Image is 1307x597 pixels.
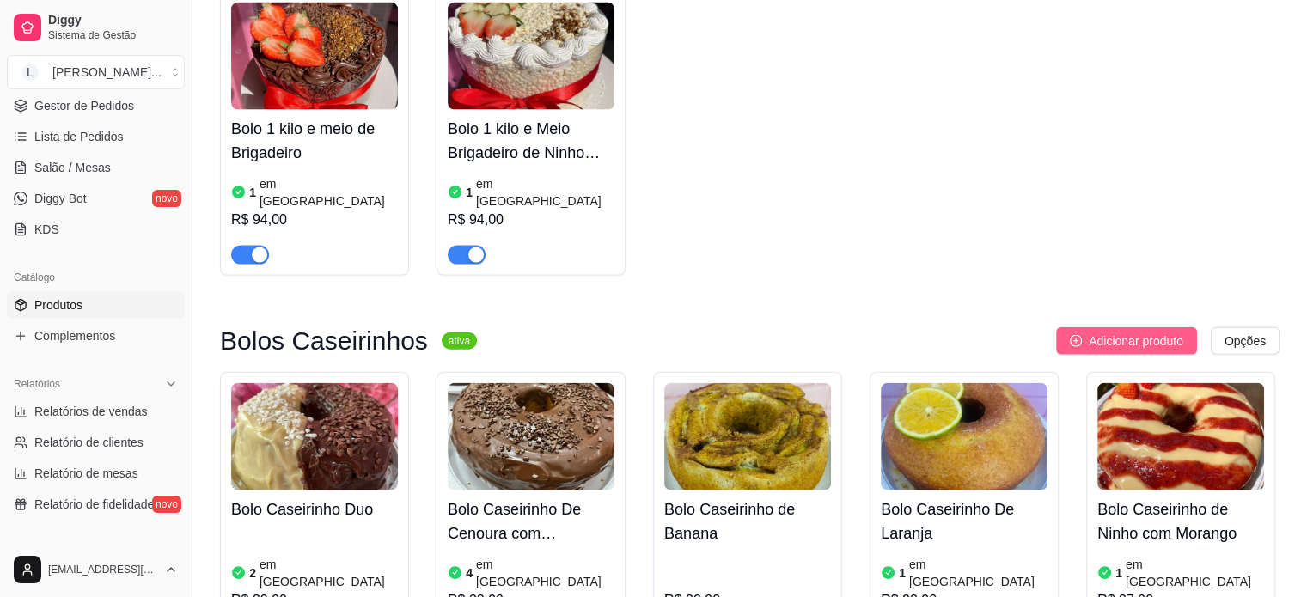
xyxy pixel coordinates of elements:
[34,434,144,451] span: Relatório de clientes
[1211,327,1280,355] button: Opções
[448,497,614,545] h4: Bolo Caseirinho De Cenoura com Brigadeiro
[448,3,614,110] img: product-image
[442,332,477,350] sup: ativa
[448,117,614,165] h4: Bolo 1 kilo e Meio Brigadeiro de Ninho com morango
[231,497,398,521] h4: Bolo Caseirinho Duo
[231,3,398,110] img: product-image
[448,383,614,490] img: product-image
[7,549,185,590] button: [EMAIL_ADDRESS][DOMAIN_NAME]
[7,429,185,456] a: Relatório de clientes
[52,64,162,81] div: [PERSON_NAME] ...
[48,13,178,28] span: Diggy
[34,221,59,238] span: KDS
[7,7,185,48] a: DiggySistema de Gestão
[14,377,60,391] span: Relatórios
[231,383,398,490] img: product-image
[664,497,831,545] h4: Bolo Caseirinho de Banana
[1089,332,1183,350] span: Adicionar produto
[249,564,256,582] article: 2
[1115,564,1122,582] article: 1
[34,159,111,176] span: Salão / Mesas
[34,327,115,344] span: Complementos
[881,497,1047,545] h4: Bolo Caseirinho De Laranja
[476,175,614,210] article: em [GEOGRAPHIC_DATA]
[249,184,256,201] article: 1
[7,185,185,212] a: Diggy Botnovo
[7,264,185,291] div: Catálogo
[909,556,1047,590] article: em [GEOGRAPHIC_DATA]
[466,564,473,582] article: 4
[48,563,157,576] span: [EMAIL_ADDRESS][DOMAIN_NAME]
[1070,335,1082,347] span: plus-circle
[231,210,398,230] div: R$ 94,00
[220,331,428,351] h3: Bolos Caseirinhos
[899,564,906,582] article: 1
[7,460,185,487] a: Relatório de mesas
[7,490,185,518] a: Relatório de fidelidadenovo
[7,291,185,319] a: Produtos
[1056,327,1197,355] button: Adicionar produto
[7,398,185,425] a: Relatórios de vendas
[1225,332,1266,350] span: Opções
[7,154,185,181] a: Salão / Mesas
[881,383,1047,490] img: product-image
[664,383,831,490] img: product-image
[260,175,398,210] article: em [GEOGRAPHIC_DATA]
[476,556,614,590] article: em [GEOGRAPHIC_DATA]
[7,123,185,150] a: Lista de Pedidos
[34,128,124,145] span: Lista de Pedidos
[34,496,154,513] span: Relatório de fidelidade
[466,184,473,201] article: 1
[1126,556,1264,590] article: em [GEOGRAPHIC_DATA]
[34,296,82,314] span: Produtos
[34,190,87,207] span: Diggy Bot
[34,403,148,420] span: Relatórios de vendas
[260,556,398,590] article: em [GEOGRAPHIC_DATA]
[34,465,138,482] span: Relatório de mesas
[21,64,39,81] span: L
[231,117,398,165] h4: Bolo 1 kilo e meio de Brigadeiro
[1097,497,1264,545] h4: Bolo Caseirinho de Ninho com Morango
[7,92,185,119] a: Gestor de Pedidos
[7,55,185,89] button: Select a team
[7,216,185,243] a: KDS
[34,97,134,114] span: Gestor de Pedidos
[448,210,614,230] div: R$ 94,00
[1097,383,1264,490] img: product-image
[7,539,185,566] div: Gerenciar
[7,322,185,350] a: Complementos
[48,28,178,42] span: Sistema de Gestão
